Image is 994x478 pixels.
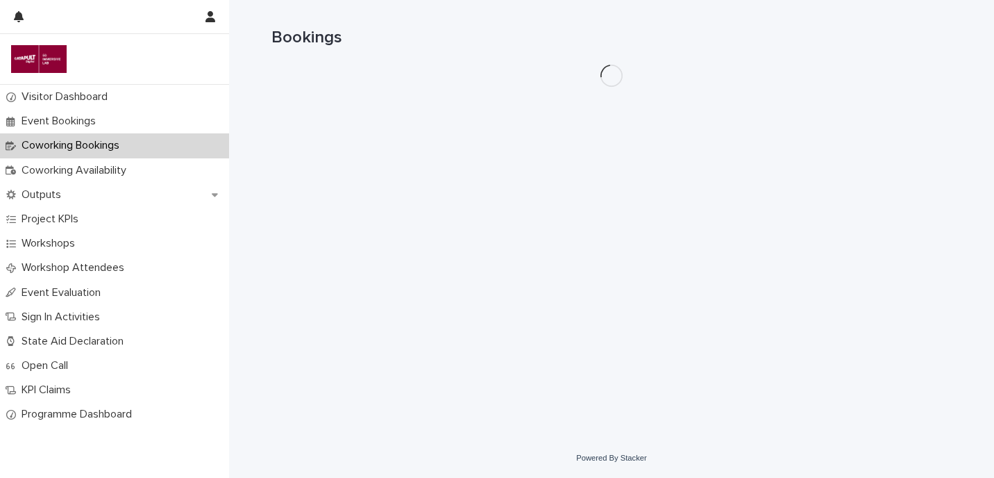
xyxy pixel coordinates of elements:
[16,188,72,201] p: Outputs
[16,384,82,397] p: KPI Claims
[16,359,79,372] p: Open Call
[16,335,135,348] p: State Aid Declaration
[16,261,135,274] p: Workshop Attendees
[11,45,67,73] img: i9DvXJckRTuEzCqe7wSy
[16,286,112,299] p: Event Evaluation
[16,237,86,250] p: Workshops
[576,454,646,462] a: Powered By Stacker
[16,311,111,324] p: Sign In Activities
[16,115,107,128] p: Event Bookings
[271,28,952,48] h1: Bookings
[16,90,119,104] p: Visitor Dashboard
[16,164,137,177] p: Coworking Availability
[16,213,90,226] p: Project KPIs
[16,139,130,152] p: Coworking Bookings
[16,408,143,421] p: Programme Dashboard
